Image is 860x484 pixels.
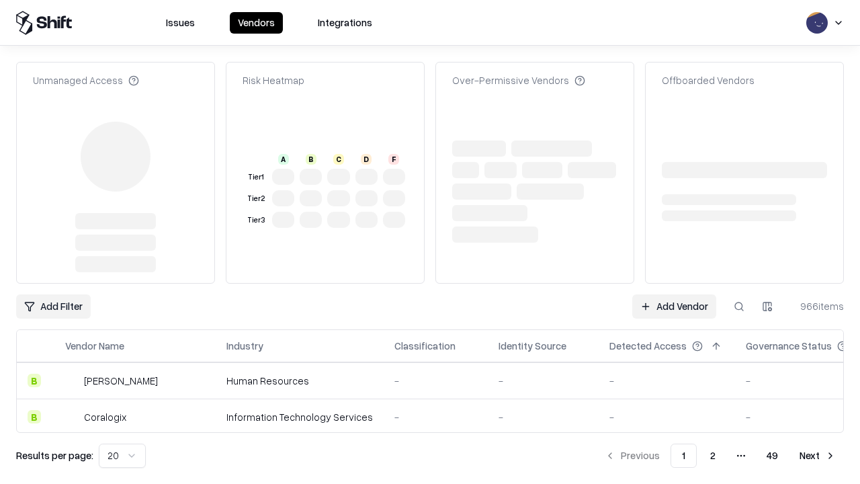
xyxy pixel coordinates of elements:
div: - [499,374,588,388]
div: - [499,410,588,424]
div: Detected Access [609,339,687,353]
div: [PERSON_NAME] [84,374,158,388]
div: C [333,154,344,165]
div: Offboarded Vendors [662,73,755,87]
div: B [28,410,41,424]
nav: pagination [597,444,844,468]
div: Tier 2 [245,193,267,204]
img: Coralogix [65,410,79,424]
button: Integrations [310,12,380,34]
div: Industry [226,339,263,353]
div: Information Technology Services [226,410,373,424]
button: 1 [671,444,697,468]
div: F [388,154,399,165]
div: - [609,410,724,424]
button: Add Filter [16,294,91,319]
div: - [609,374,724,388]
button: 2 [699,444,726,468]
div: B [28,374,41,387]
div: Risk Heatmap [243,73,304,87]
div: Tier 3 [245,214,267,226]
div: Coralogix [84,410,126,424]
div: Governance Status [746,339,832,353]
div: Unmanaged Access [33,73,139,87]
button: Next [791,444,844,468]
div: - [394,410,477,424]
div: Identity Source [499,339,566,353]
button: Vendors [230,12,283,34]
p: Results per page: [16,448,93,462]
div: Human Resources [226,374,373,388]
div: Tier 1 [245,171,267,183]
img: Deel [65,374,79,387]
div: D [361,154,372,165]
div: A [278,154,289,165]
div: Over-Permissive Vendors [452,73,585,87]
div: Vendor Name [65,339,124,353]
button: Issues [158,12,203,34]
div: Classification [394,339,456,353]
div: B [306,154,316,165]
button: 49 [756,444,789,468]
a: Add Vendor [632,294,716,319]
div: 966 items [790,299,844,313]
div: - [394,374,477,388]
